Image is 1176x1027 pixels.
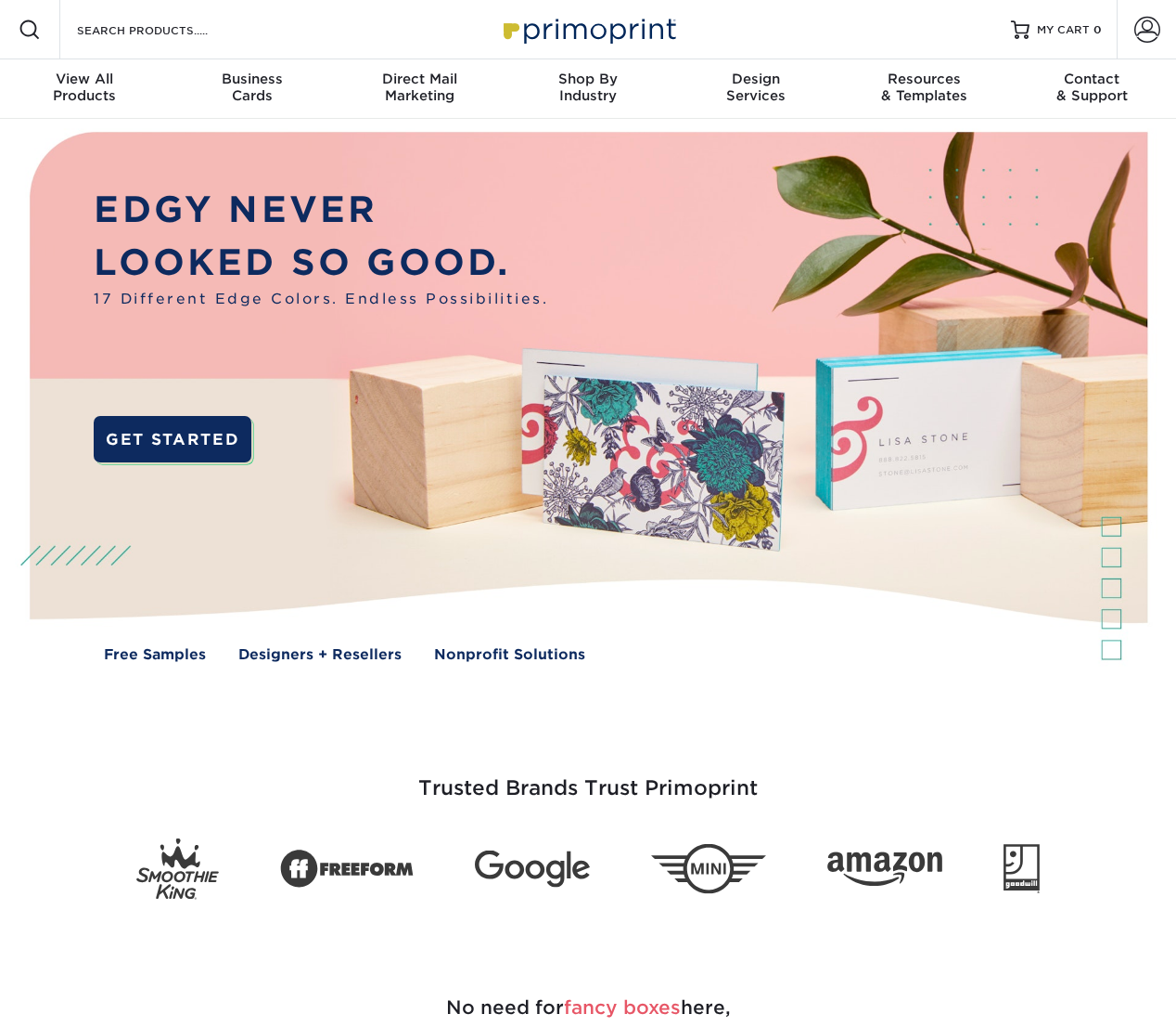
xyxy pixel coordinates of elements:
[336,71,504,87] span: Direct Mail
[1003,844,1040,894] img: Goodwill
[1008,71,1176,87] span: Contact
[840,59,1008,119] a: Resources& Templates
[94,416,250,462] a: GET STARTED
[434,644,585,666] a: Nonprofit Solutions
[672,71,840,104] div: Services
[840,71,1008,87] span: Resources
[1008,71,1176,104] div: & Support
[336,59,504,119] a: Direct MailMarketing
[168,59,336,119] a: BusinessCards
[94,236,548,289] p: LOOKED SO GOOD.
[564,996,681,1019] span: fancy boxes
[1093,23,1102,36] span: 0
[475,850,590,888] img: Google
[504,71,671,87] span: Shop By
[104,644,206,666] a: Free Samples
[1037,22,1090,38] span: MY CART
[238,644,402,666] a: Designers + Resellers
[336,71,504,104] div: Marketing
[94,183,548,236] p: EDGY NEVER
[168,71,336,87] span: Business
[1008,59,1176,119] a: Contact& Support
[94,289,548,310] span: 17 Different Edge Colors. Endless Possibilities.
[280,839,414,899] img: Freeform
[168,71,336,104] div: Cards
[827,851,942,887] img: Amazon
[136,838,219,900] img: Smoothie King
[840,71,1008,104] div: & Templates
[45,732,1131,823] h3: Trusted Brands Trust Primoprint
[75,19,256,41] input: SEARCH PRODUCTS.....
[504,71,671,104] div: Industry
[495,9,681,49] img: Primoprint
[504,59,671,119] a: Shop ByIndustry
[651,843,766,894] img: Mini
[672,59,840,119] a: DesignServices
[672,71,840,87] span: Design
